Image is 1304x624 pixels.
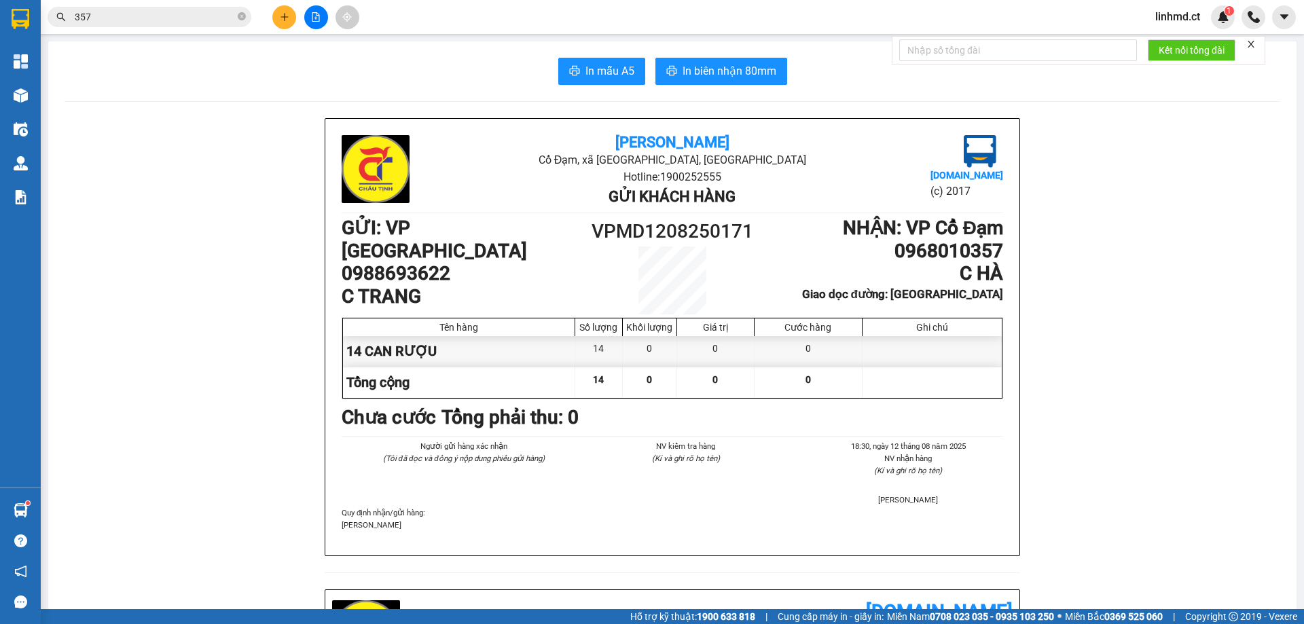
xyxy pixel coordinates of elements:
h1: 0988693622 [342,262,590,285]
div: 0 [677,336,755,367]
img: warehouse-icon [14,122,28,136]
li: NV kiểm tra hàng [591,440,780,452]
div: Ghi chú [866,322,998,333]
img: warehouse-icon [14,156,28,170]
span: 1 [1227,6,1231,16]
li: (c) 2017 [930,183,1003,200]
div: 0 [755,336,863,367]
img: logo.jpg [342,135,410,203]
b: [DOMAIN_NAME] [866,600,1013,623]
b: GỬI : VP [GEOGRAPHIC_DATA] [342,217,527,262]
p: [PERSON_NAME] [342,519,1003,531]
span: close [1246,39,1256,49]
div: Khối lượng [626,322,673,333]
li: Người gửi hàng xác nhận [369,440,558,452]
li: 18:30, ngày 12 tháng 08 năm 2025 [814,440,1003,452]
div: 14 [575,336,623,367]
strong: 1900 633 818 [697,611,755,622]
img: logo-vxr [12,9,29,29]
img: warehouse-icon [14,503,28,517]
button: caret-down [1272,5,1296,29]
span: Hỗ trợ kỹ thuật: [630,609,755,624]
span: 0 [805,374,811,385]
span: 0 [647,374,652,385]
strong: 0369 525 060 [1104,611,1163,622]
i: (Kí và ghi rõ họ tên) [652,454,720,463]
img: solution-icon [14,190,28,204]
div: Giá trị [681,322,750,333]
button: Kết nối tổng đài [1148,39,1235,61]
img: icon-new-feature [1217,11,1229,23]
li: NV nhận hàng [814,452,1003,464]
span: Kết nối tổng đài [1159,43,1225,58]
h1: 0968010357 [755,240,1003,263]
button: file-add [304,5,328,29]
span: 0 [712,374,718,385]
span: In mẫu A5 [585,62,634,79]
button: printerIn biên nhận 80mm [655,58,787,85]
input: Nhập số tổng đài [899,39,1137,61]
div: Tên hàng [346,322,571,333]
div: Quy định nhận/gửi hàng : [342,507,1003,531]
button: printerIn mẫu A5 [558,58,645,85]
span: | [1173,609,1175,624]
img: phone-icon [1248,11,1260,23]
span: Miền Nam [887,609,1054,624]
span: file-add [311,12,321,22]
span: close-circle [238,12,246,20]
i: (Kí và ghi rõ họ tên) [874,466,942,475]
span: Cung cấp máy in - giấy in: [778,609,884,624]
b: [PERSON_NAME] [615,134,729,151]
span: ⚪️ [1057,614,1062,619]
div: Số lượng [579,322,619,333]
img: warehouse-icon [14,88,28,103]
button: aim [336,5,359,29]
span: question-circle [14,534,27,547]
li: Cổ Đạm, xã [GEOGRAPHIC_DATA], [GEOGRAPHIC_DATA] [452,151,892,168]
img: logo.jpg [964,135,996,168]
div: Cước hàng [758,322,858,333]
h1: C HÀ [755,262,1003,285]
b: Gửi khách hàng [609,188,736,205]
b: Giao dọc đường: [GEOGRAPHIC_DATA] [802,287,1003,301]
img: dashboard-icon [14,54,28,69]
h1: VPMD1208250171 [590,217,755,246]
li: [PERSON_NAME] [814,494,1003,506]
span: search [56,12,66,22]
span: | [765,609,767,624]
b: Chưa cước [342,406,436,428]
span: aim [342,12,352,22]
sup: 1 [26,501,30,505]
b: [DOMAIN_NAME] [930,170,1003,181]
div: 14 CAN RƯỢU [343,336,575,367]
button: plus [272,5,296,29]
b: Tổng phải thu: 0 [441,406,579,428]
span: linhmd.ct [1144,8,1211,25]
i: (Tôi đã đọc và đồng ý nộp dung phiếu gửi hàng) [383,454,545,463]
span: copyright [1229,612,1238,621]
span: notification [14,565,27,578]
li: Hotline: 1900252555 [452,168,892,185]
span: caret-down [1278,11,1290,23]
sup: 1 [1225,6,1234,16]
span: plus [280,12,289,22]
h1: C TRANG [342,285,590,308]
strong: 0708 023 035 - 0935 103 250 [930,611,1054,622]
span: 14 [593,374,604,385]
b: NHẬN : VP Cổ Đạm [843,217,1003,239]
span: close-circle [238,11,246,24]
span: In biên nhận 80mm [683,62,776,79]
span: Tổng cộng [346,374,410,390]
span: message [14,595,27,608]
span: printer [666,65,677,78]
div: 0 [623,336,677,367]
input: Tìm tên, số ĐT hoặc mã đơn [75,10,235,24]
span: Miền Bắc [1065,609,1163,624]
span: printer [569,65,580,78]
